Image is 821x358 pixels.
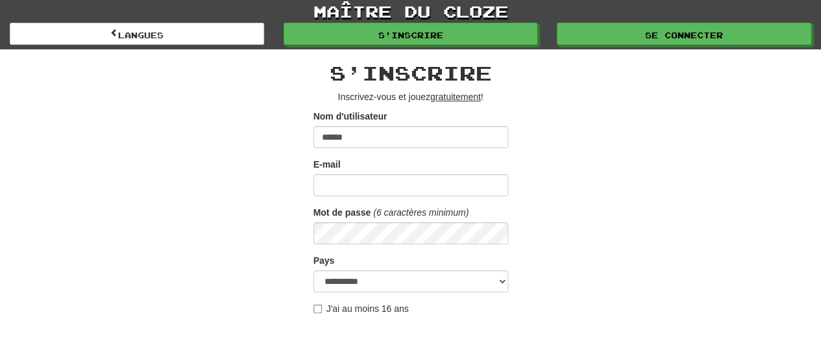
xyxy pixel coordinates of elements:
input: J'ai au moins 16 ans [313,305,322,313]
font: Se connecter [645,31,723,40]
font: Nom d'utilisateur [313,111,387,121]
font: J'ai au moins 16 ans [326,303,409,314]
font: (6 caractères minimum) [373,207,469,218]
font: Langues [118,31,164,40]
a: S'inscrire [284,23,538,45]
font: maître du cloze [313,1,508,21]
font: gratuitement [430,92,481,102]
a: Se connecter [557,23,811,45]
font: S'inscrire [330,61,492,84]
font: Mot de passe [313,207,371,218]
font: Pays [313,255,335,266]
a: Langues [10,23,264,45]
font: E-mail [313,159,341,170]
font: Inscrivez-vous et jouez [337,92,430,102]
font: S'inscrire [378,31,443,40]
font: ! [481,92,484,102]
